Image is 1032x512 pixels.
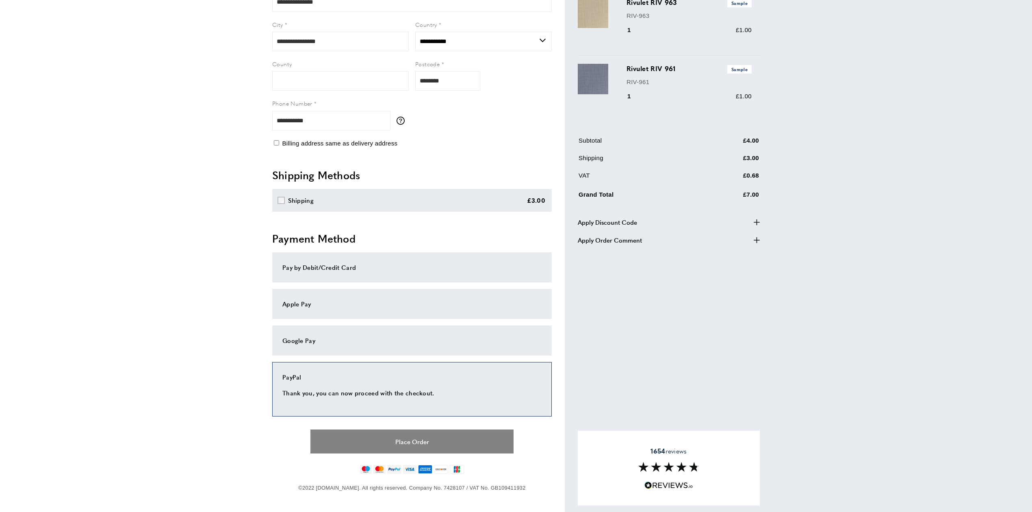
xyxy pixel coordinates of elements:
button: Place Order [310,430,514,453]
p: RIV-961 [627,77,752,87]
img: Rivulet RIV 961 [578,64,608,94]
div: PayPal [282,372,542,382]
span: County [272,60,292,68]
td: Shipping [579,153,702,169]
div: Pay by Debit/Credit Card [282,263,542,272]
span: Sample [727,65,752,74]
td: Grand Total [579,188,702,206]
span: Country [415,20,437,28]
h2: Payment Method [272,231,552,246]
span: Apply Discount Code [578,217,637,227]
span: £1.00 [736,93,752,100]
h3: Rivulet RIV 961 [627,64,752,74]
td: £0.68 [703,171,759,187]
input: Billing address same as delivery address [274,140,279,145]
span: £1.00 [736,26,752,33]
img: mastercard [373,465,385,474]
img: Reviews section [638,462,699,472]
td: £3.00 [703,153,759,169]
div: Google Pay [282,336,542,345]
img: jcb [450,465,464,474]
span: Billing address same as delivery address [282,140,397,147]
img: american-express [418,465,432,474]
td: £7.00 [703,188,759,206]
img: maestro [360,465,372,474]
span: Postcode [415,60,440,68]
button: More information [397,117,409,125]
td: £4.00 [703,136,759,152]
img: paypal [387,465,401,474]
td: VAT [579,171,702,187]
span: reviews [650,447,687,455]
strong: 1654 [650,446,665,456]
td: Subtotal [579,136,702,152]
span: Apply Order Comment [578,235,642,245]
img: Reviews.io 5 stars [644,482,693,489]
span: City [272,20,283,28]
span: Phone Number [272,99,312,107]
img: visa [403,465,416,474]
p: RIV-963 [627,11,752,21]
img: discover [434,465,448,474]
div: £3.00 [527,195,546,205]
div: 1 [627,91,642,101]
h2: Shipping Methods [272,168,552,182]
div: Shipping [288,195,314,205]
span: ©2022 [DOMAIN_NAME]. All rights reserved. Company No. 7428107 / VAT No. GB109411932 [298,485,525,491]
div: 1 [627,25,642,35]
div: Apple Pay [282,299,542,309]
p: Thank you, you can now proceed with the checkout. [282,388,542,398]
